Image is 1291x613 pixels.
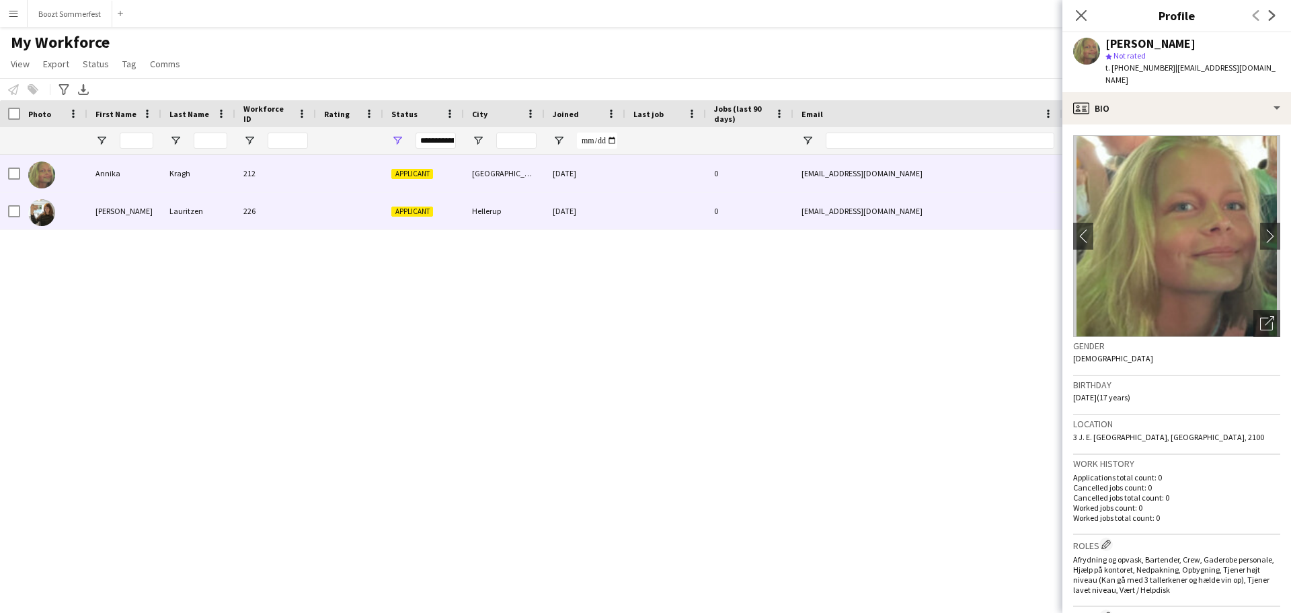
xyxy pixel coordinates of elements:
h3: Roles [1073,538,1280,552]
button: Open Filter Menu [95,135,108,147]
button: Open Filter Menu [553,135,565,147]
span: 3 J. E. [GEOGRAPHIC_DATA], [GEOGRAPHIC_DATA], 2100 [1073,432,1264,442]
button: Open Filter Menu [472,135,484,147]
div: 0 [706,155,793,192]
span: [DEMOGRAPHIC_DATA] [1073,353,1153,363]
p: Cancelled jobs total count: 0 [1073,493,1280,503]
div: Open photos pop-in [1253,310,1280,337]
h3: Location [1073,418,1280,430]
a: Status [77,55,114,73]
div: [PERSON_NAME] [1105,38,1196,50]
p: Worked jobs count: 0 [1073,503,1280,513]
div: Annika [87,155,161,192]
div: Bio [1062,92,1291,124]
p: Cancelled jobs count: 0 [1073,482,1280,493]
span: View [11,58,30,70]
div: [DATE] [545,192,625,229]
button: Open Filter Menu [243,135,256,147]
span: Afrydning og opvask, Bartender, Crew, Gaderobe personale, Hjælp på kontoret, Nedpakning, Opbygnin... [1073,554,1274,595]
a: Tag [117,55,142,73]
span: Email [801,109,823,119]
h3: Birthday [1073,379,1280,391]
input: City Filter Input [496,133,537,149]
span: [DATE] (17 years) [1073,392,1130,402]
div: Hellerup [464,192,545,229]
span: Rating [324,109,350,119]
span: Last job [633,109,664,119]
h3: Profile [1062,7,1291,24]
span: t. [PHONE_NUMBER] [1105,63,1175,73]
span: | [EMAIL_ADDRESS][DOMAIN_NAME] [1105,63,1276,85]
button: Open Filter Menu [801,135,814,147]
span: Joined [553,109,579,119]
div: Kragh [161,155,235,192]
span: City [472,109,487,119]
img: Annika Kragh [28,161,55,188]
div: [EMAIL_ADDRESS][DOMAIN_NAME] [793,192,1062,229]
span: Not rated [1113,50,1146,61]
span: Jobs (last 90 days) [714,104,769,124]
span: Applicant [391,207,433,217]
button: Open Filter Menu [391,135,403,147]
h3: Work history [1073,458,1280,470]
div: 226 [235,192,316,229]
span: Status [391,109,418,119]
span: Last Name [169,109,209,119]
div: [DATE] [545,155,625,192]
div: [GEOGRAPHIC_DATA] [464,155,545,192]
span: First Name [95,109,136,119]
input: First Name Filter Input [120,133,153,149]
span: Workforce ID [243,104,292,124]
h3: Gender [1073,340,1280,352]
button: Open Filter Menu [169,135,182,147]
input: Workforce ID Filter Input [268,133,308,149]
div: 0 [706,192,793,229]
div: [EMAIL_ADDRESS][DOMAIN_NAME] [793,155,1062,192]
div: [PERSON_NAME] [87,192,161,229]
span: Comms [150,58,180,70]
a: Export [38,55,75,73]
span: Status [83,58,109,70]
span: My Workforce [11,32,110,52]
a: View [5,55,35,73]
div: Lauritzen [161,192,235,229]
div: 212 [235,155,316,192]
img: Carl Lauritzen [28,199,55,226]
span: Photo [28,109,51,119]
input: Email Filter Input [826,133,1054,149]
span: Tag [122,58,136,70]
p: Worked jobs total count: 0 [1073,513,1280,523]
span: Applicant [391,169,433,179]
app-action-btn: Advanced filters [56,81,72,98]
a: Comms [145,55,186,73]
input: Joined Filter Input [577,133,617,149]
input: Last Name Filter Input [194,133,227,149]
button: Boozt Sommerfest [28,1,112,27]
app-action-btn: Export XLSX [75,81,91,98]
p: Applications total count: 0 [1073,472,1280,482]
img: Crew avatar or photo [1073,135,1280,337]
span: Export [43,58,69,70]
